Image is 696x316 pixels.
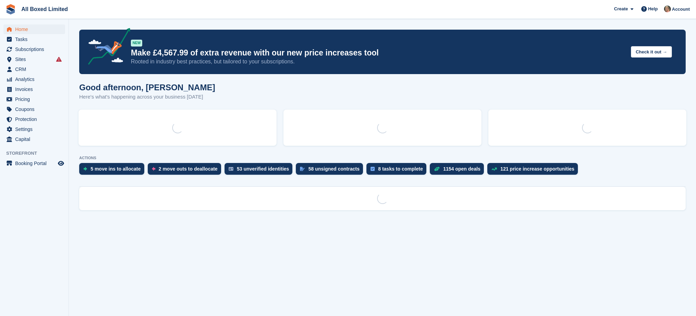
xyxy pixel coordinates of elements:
span: Tasks [15,34,56,44]
p: Make £4,567.99 of extra revenue with our new price increases tool [131,48,625,58]
div: 53 unverified identities [237,166,289,172]
a: menu [3,104,65,114]
img: deal-1b604bf984904fb50ccaf53a9ad4b4a5d6e5aea283cecdc64d6e3604feb123c2.svg [434,166,440,171]
h1: Good afternoon, [PERSON_NAME] [79,83,215,92]
span: Invoices [15,84,56,94]
a: 8 tasks to complete [366,163,430,178]
a: menu [3,134,65,144]
a: menu [3,44,65,54]
a: menu [3,34,65,44]
span: Booking Portal [15,159,56,168]
div: 121 price increase opportunities [500,166,574,172]
a: 2 move outs to deallocate [148,163,225,178]
div: 58 unsigned contracts [308,166,360,172]
img: price_increase_opportunities-93ffe204e8149a01c8c9dc8f82e8f89637d9d84a8eef4429ea346261dce0b2c0.svg [491,167,497,171]
div: 1154 open deals [443,166,480,172]
span: Sites [15,54,56,64]
a: menu [3,114,65,124]
p: ACTIONS [79,156,686,160]
span: Coupons [15,104,56,114]
span: Storefront [6,150,69,157]
img: task-75834270c22a3079a89374b754ae025e5fb1db73e45f91037f5363f120a921f8.svg [371,167,375,171]
span: Subscriptions [15,44,56,54]
p: Here's what's happening across your business [DATE] [79,93,215,101]
a: menu [3,124,65,134]
a: menu [3,54,65,64]
span: Account [672,6,690,13]
div: 8 tasks to complete [378,166,423,172]
span: Create [614,6,628,12]
div: 2 move outs to deallocate [159,166,218,172]
a: All Boxed Limited [19,3,71,15]
a: 5 move ins to allocate [79,163,148,178]
a: 58 unsigned contracts [296,163,366,178]
span: Settings [15,124,56,134]
a: menu [3,74,65,84]
a: menu [3,24,65,34]
img: verify_identity-adf6edd0f0f0b5bbfe63781bf79b02c33cf7c696d77639b501bdc392416b5a36.svg [229,167,233,171]
span: Analytics [15,74,56,84]
i: Smart entry sync failures have occurred [56,57,62,62]
a: menu [3,64,65,74]
div: 5 move ins to allocate [91,166,141,172]
button: Check it out → [631,46,672,58]
a: 53 unverified identities [225,163,296,178]
img: contract_signature_icon-13c848040528278c33f63329250d36e43548de30e8caae1d1a13099fd9432cc5.svg [300,167,305,171]
img: move_outs_to_deallocate_icon-f764333ba52eb49d3ac5e1228854f67142a1ed5810a6f6cc68b1a99e826820c5.svg [152,167,155,171]
span: Protection [15,114,56,124]
span: Help [648,6,658,12]
span: Capital [15,134,56,144]
a: menu [3,94,65,104]
a: 121 price increase opportunities [487,163,581,178]
img: price-adjustments-announcement-icon-8257ccfd72463d97f412b2fc003d46551f7dbcb40ab6d574587a9cd5c0d94... [82,28,131,67]
img: move_ins_to_allocate_icon-fdf77a2bb77ea45bf5b3d319d69a93e2d87916cf1d5bf7949dd705db3b84f3ca.svg [83,167,87,171]
img: Sandie Mills [664,6,671,12]
span: Pricing [15,94,56,104]
img: stora-icon-8386f47178a22dfd0bd8f6a31ec36ba5ce8667c1dd55bd0f319d3a0aa187defe.svg [6,4,16,14]
a: menu [3,159,65,168]
a: menu [3,84,65,94]
span: Home [15,24,56,34]
p: Rooted in industry best practices, but tailored to your subscriptions. [131,58,625,65]
a: Preview store [57,159,65,167]
a: 1154 open deals [430,163,487,178]
div: NEW [131,40,142,47]
span: CRM [15,64,56,74]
